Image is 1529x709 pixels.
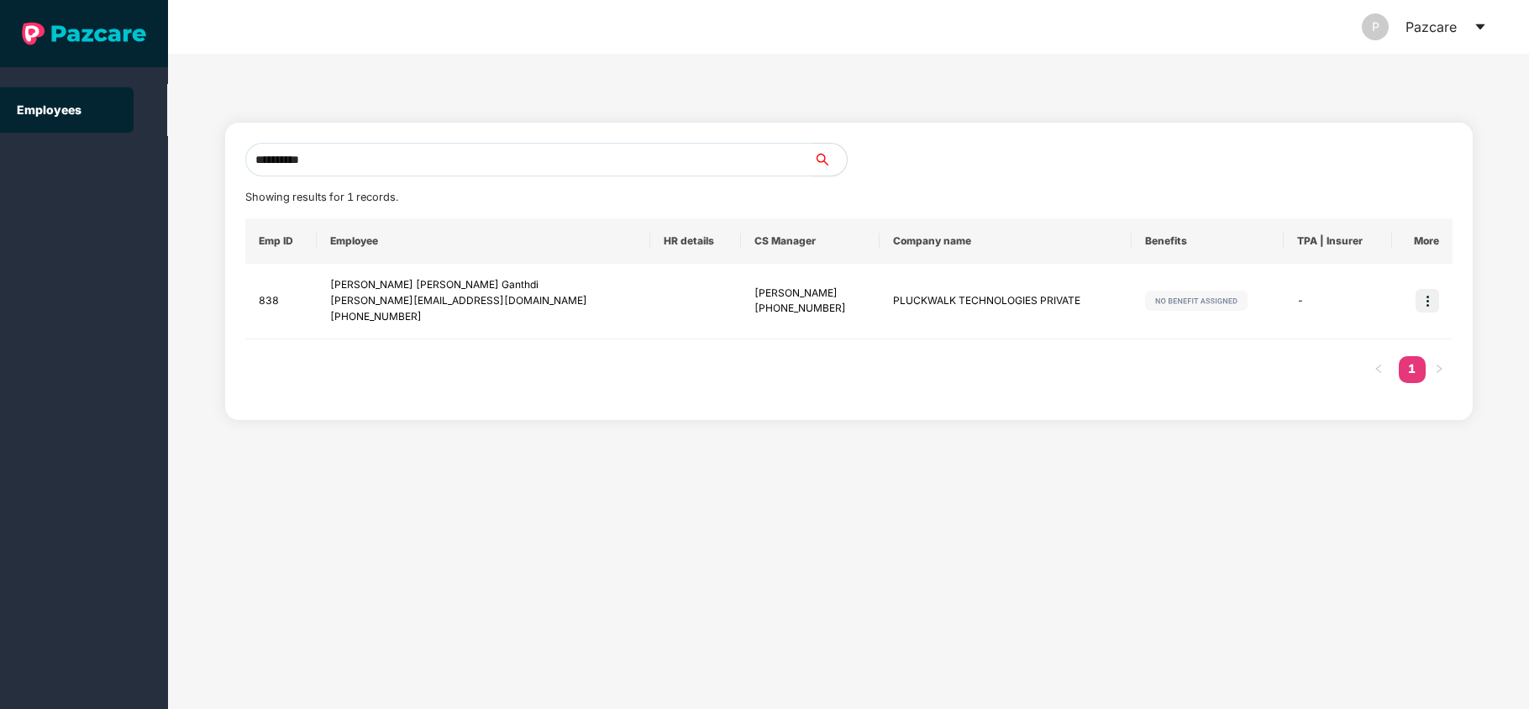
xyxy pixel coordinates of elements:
[330,277,637,293] div: [PERSON_NAME] [PERSON_NAME] Ganthdi
[1297,293,1379,309] div: -
[1399,356,1426,383] li: 1
[1372,13,1379,40] span: P
[245,191,398,203] span: Showing results for 1 records.
[812,153,847,166] span: search
[1392,218,1453,264] th: More
[754,301,867,317] div: [PHONE_NUMBER]
[741,218,880,264] th: CS Manager
[1426,356,1453,383] li: Next Page
[1365,356,1392,383] button: left
[880,264,1131,339] td: PLUCKWALK TECHNOLOGIES PRIVATE
[1145,291,1248,311] img: svg+xml;base64,PHN2ZyB4bWxucz0iaHR0cDovL3d3dy53My5vcmcvMjAwMC9zdmciIHdpZHRoPSIxMjIiIGhlaWdodD0iMj...
[880,218,1131,264] th: Company name
[1132,218,1284,264] th: Benefits
[330,309,637,325] div: [PHONE_NUMBER]
[1365,356,1392,383] li: Previous Page
[1474,20,1487,34] span: caret-down
[1374,364,1384,374] span: left
[754,286,867,302] div: [PERSON_NAME]
[17,102,81,117] a: Employees
[1426,356,1453,383] button: right
[1434,364,1444,374] span: right
[650,218,741,264] th: HR details
[812,143,848,176] button: search
[1416,289,1439,312] img: icon
[245,264,318,339] td: 838
[245,218,318,264] th: Emp ID
[330,293,637,309] div: [PERSON_NAME][EMAIL_ADDRESS][DOMAIN_NAME]
[1284,218,1392,264] th: TPA | Insurer
[1399,356,1426,381] a: 1
[317,218,650,264] th: Employee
